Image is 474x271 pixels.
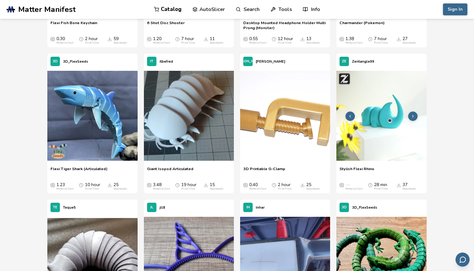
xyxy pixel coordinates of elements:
a: Charmander (Pokemon) [340,20,385,30]
a: Giant Isopod Articulated [147,166,193,176]
p: jll8 [160,204,165,211]
div: Print Time [85,187,99,190]
a: Stylish Flexi Rhino [340,166,374,176]
div: 1.20 [153,36,170,44]
span: Average Print Time [175,36,180,41]
div: 28 min [374,182,388,190]
span: Average Cost [340,182,344,187]
span: Average Cost [340,36,344,41]
div: 1.38 [345,36,362,44]
span: IN [246,206,250,210]
div: 2 hour [85,36,99,44]
div: Print Time [85,41,99,44]
span: Average Cost [50,36,55,41]
span: Average Print Time [368,36,372,41]
div: 25 [306,182,320,190]
div: 27 [403,36,416,44]
div: 12 hour [278,36,293,44]
div: Downloads [403,41,416,44]
div: Material Cost [345,41,362,44]
span: IT [150,60,153,64]
span: ZE [342,60,346,64]
span: [PERSON_NAME] [233,60,263,64]
p: [PERSON_NAME] [256,58,285,65]
a: Flexi Tiger Shark (Articulated) [50,166,108,176]
p: 3D_FlexSeeds [352,204,377,211]
div: Print Time [278,41,292,44]
div: 25 [113,182,127,190]
div: 3.48 [153,182,170,190]
p: Teque5 [63,204,76,211]
span: Downloads [300,182,305,187]
div: 59 [113,36,127,44]
p: Zentangle99 [352,58,374,65]
span: Downloads [300,36,305,41]
span: Average Cost [243,36,248,41]
div: Downloads [306,187,320,190]
div: Downloads [210,187,224,190]
a: 3D Printable G-Clamp [243,166,285,176]
div: 37 [403,182,416,190]
span: Average Print Time [368,182,372,187]
div: Material Cost [345,187,362,190]
span: Average Cost [50,182,55,187]
span: Downloads [397,36,401,41]
a: Desktop Mounted Headphone Holder Multi Prong (Monster) [243,20,327,30]
button: Send feedback via email [456,253,470,267]
div: 1.23 [56,182,73,190]
div: 15 [210,182,224,190]
div: Print Time [374,41,388,44]
span: Average Print Time [272,36,276,41]
p: itbefred [160,58,173,65]
div: Material Cost [249,41,266,44]
span: Average Cost [147,182,151,187]
span: Matter Manifest [18,5,76,14]
div: Print Time [278,187,292,190]
a: Flexi Fish Bone Keychain [50,20,97,30]
div: Print Time [374,187,388,190]
div: Material Cost [56,41,73,44]
div: Downloads [113,41,127,44]
div: 0.30 [56,36,73,44]
div: Downloads [210,41,224,44]
div: 7 hour [181,36,195,44]
span: Downloads [204,182,208,187]
span: Average Print Time [272,182,276,187]
div: Print Time [181,41,195,44]
div: Downloads [403,187,416,190]
div: 0.55 [249,36,266,44]
div: 10 hour [85,182,100,190]
span: JL [150,206,153,210]
span: Downloads [108,182,112,187]
span: TE [53,206,57,210]
div: 13 [306,36,320,44]
span: Downloads [108,36,112,41]
div: Material Cost [249,187,266,190]
div: Material Cost [153,187,170,190]
span: Average Print Time [79,36,83,41]
button: Sign In [443,3,467,15]
a: 6 Shot Disc Shooter [147,20,185,30]
span: 3D [53,60,58,64]
div: Downloads [113,187,127,190]
span: Average Print Time [79,182,83,187]
span: — [345,182,350,187]
span: Average Print Time [175,182,180,187]
div: Material Cost [153,41,170,44]
p: 3D_FlexSeeds [63,58,88,65]
span: Downloads [397,182,401,187]
span: Average Cost [243,182,248,187]
div: Material Cost [56,187,73,190]
span: Downloads [204,36,208,41]
div: 7 hour [374,36,388,44]
div: 19 hour [181,182,197,190]
div: 11 [210,36,224,44]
